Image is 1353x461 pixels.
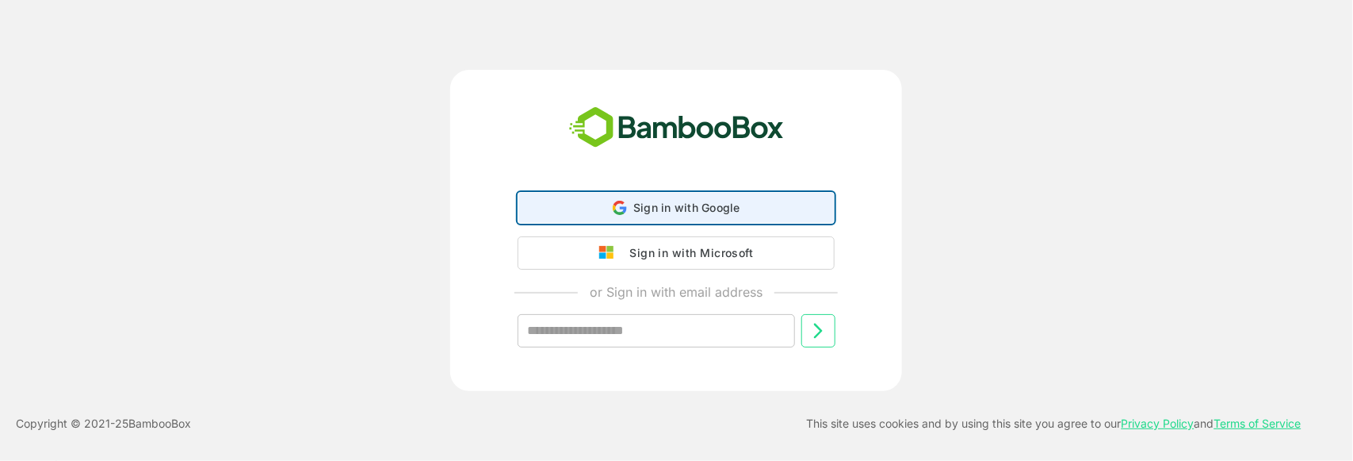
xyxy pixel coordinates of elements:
a: Privacy Policy [1122,417,1194,430]
img: google [599,246,621,260]
p: Copyright © 2021- 25 BambooBox [16,414,191,433]
img: bamboobox [560,102,793,154]
p: or Sign in with email address [590,282,762,302]
p: This site uses cookies and by using this site you agree to our and [807,414,1301,433]
button: Sign in with Microsoft [518,236,835,270]
a: Terms of Service [1214,417,1301,430]
span: Sign in with Google [633,201,740,214]
div: Sign in with Microsoft [621,243,753,263]
div: Sign in with Google [518,192,835,224]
